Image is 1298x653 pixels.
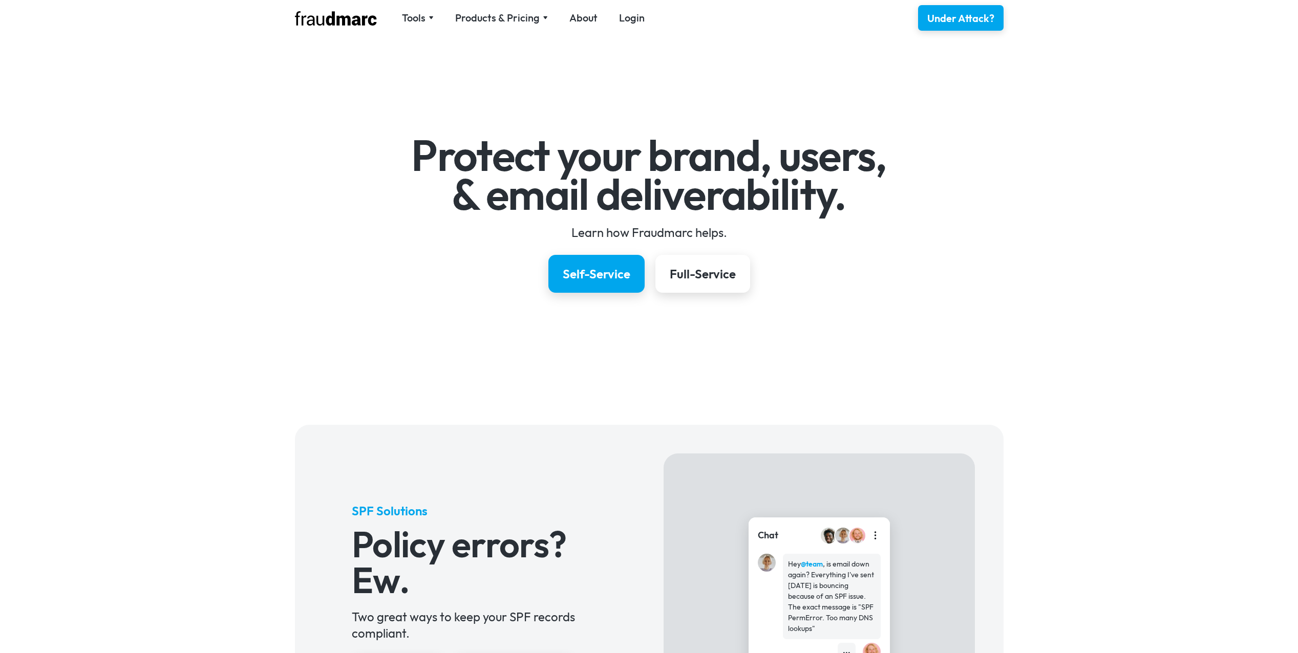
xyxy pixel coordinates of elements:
h5: SPF Solutions [352,503,606,519]
div: Products & Pricing [455,11,548,25]
div: Products & Pricing [455,11,540,25]
a: Under Attack? [918,5,1004,31]
h3: Policy errors? Ew. [352,526,606,598]
div: Under Attack? [927,11,994,26]
div: Tools [402,11,434,25]
strong: @team [801,559,823,569]
a: Self-Service [548,255,645,293]
div: Full-Service [670,266,736,282]
a: About [569,11,598,25]
a: Full-Service [655,255,750,293]
div: Chat [758,529,778,542]
div: Learn how Fraudmarc helps. [352,224,946,241]
h1: Protect your brand, users, & email deliverability. [352,136,946,213]
div: Two great ways to keep your SPF records compliant. [352,608,606,641]
div: Tools [402,11,425,25]
div: Hey , is email down again? Everything I've sent [DATE] is bouncing because of an SPF issue. The e... [788,559,876,634]
div: Self-Service [563,266,630,282]
a: Login [619,11,645,25]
